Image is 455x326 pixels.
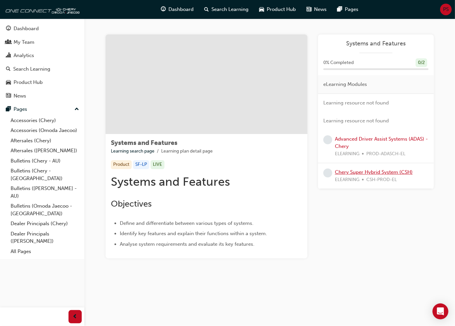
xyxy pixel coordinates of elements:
[73,313,78,321] span: prev-icon
[3,90,82,102] a: News
[111,139,177,147] span: Systems and Features
[323,81,367,88] span: eLearning Modules
[14,79,43,86] div: Product Hub
[3,49,82,62] a: Analytics
[8,219,82,229] a: Dealer Principals (Chery)
[307,5,312,14] span: news-icon
[335,150,359,158] span: ELEARNING
[6,39,11,45] span: people-icon
[14,25,39,33] div: Dashboard
[169,6,194,13] span: Dashboard
[332,3,364,16] a: pages-iconPages
[432,303,448,319] div: Open Intercom Messenger
[156,3,199,16] a: guage-iconDashboard
[151,160,164,169] div: LIVE
[335,136,428,150] a: Advanced Driver Assist Systems (ADAS) - Chery
[8,183,82,201] a: Bulletins ([PERSON_NAME] - AU)
[335,169,413,175] a: Chery Super Hybrid System (CSH)
[8,166,82,183] a: Bulletins (Chery - [GEOGRAPHIC_DATA])
[8,246,82,257] a: All Pages
[14,92,26,100] div: News
[14,38,34,46] div: My Team
[301,3,332,16] a: news-iconNews
[111,199,152,209] span: Objectives
[323,100,389,106] span: Learning resource not found
[6,66,11,72] span: search-icon
[323,40,429,47] a: Systems and Features
[366,176,397,184] span: CSH-PROD-EL
[120,241,254,247] span: Analyse system requirements and evaluate its key features.
[6,93,11,99] span: news-icon
[205,5,209,14] span: search-icon
[443,6,449,13] span: PS
[8,115,82,126] a: Accessories (Chery)
[199,3,254,16] a: search-iconSearch Learning
[267,6,296,13] span: Product Hub
[3,23,82,35] a: Dashboard
[3,21,82,103] button: DashboardMy TeamAnalyticsSearch LearningProduct HubNews
[3,76,82,89] a: Product Hub
[8,136,82,146] a: Aftersales (Chery)
[416,58,427,67] div: 0 / 2
[323,118,389,124] span: Learning resource not found
[3,3,79,16] img: oneconnect
[3,36,82,48] a: My Team
[345,6,359,13] span: Pages
[161,148,213,155] li: Learning plan detail page
[14,52,34,59] div: Analytics
[338,5,342,14] span: pages-icon
[8,201,82,219] a: Bulletins (Omoda Jaecoo - [GEOGRAPHIC_DATA])
[254,3,301,16] a: car-iconProduct Hub
[14,105,27,113] div: Pages
[335,176,359,184] span: ELEARNING
[111,160,132,169] div: Product
[8,156,82,166] a: Bulletins (Chery - AU)
[6,80,11,86] span: car-icon
[8,229,82,246] a: Dealer Principals ([PERSON_NAME])
[111,148,155,154] a: Learning search page
[120,220,253,226] span: Define and differentiate between various types of systems.
[6,106,11,112] span: pages-icon
[161,5,166,14] span: guage-icon
[3,63,82,75] a: Search Learning
[366,150,405,158] span: PROD-ADASCH-EL
[133,160,149,169] div: SF-LP
[8,146,82,156] a: Aftersales ([PERSON_NAME])
[323,59,354,67] span: 0 % Completed
[440,4,452,15] button: PS
[3,103,82,115] button: Pages
[120,230,267,236] span: Identify key features and explain their functions within a system.
[323,135,332,144] span: learningRecordVerb_NONE-icon
[8,125,82,136] a: Accessories (Omoda Jaecoo)
[212,6,249,13] span: Search Learning
[74,105,79,114] span: up-icon
[13,65,50,73] div: Search Learning
[259,5,264,14] span: car-icon
[314,6,327,13] span: News
[6,26,11,32] span: guage-icon
[323,168,332,177] span: learningRecordVerb_NONE-icon
[6,53,11,59] span: chart-icon
[111,174,230,189] span: Systems and Features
